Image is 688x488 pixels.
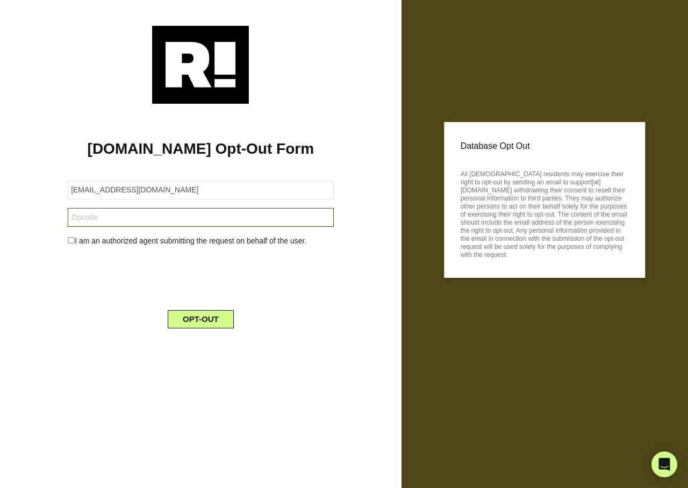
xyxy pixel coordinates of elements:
[68,181,333,199] input: Email Address
[461,167,629,259] p: All [DEMOGRAPHIC_DATA] residents may exercise their right to opt-out by sending an email to suppo...
[651,451,677,477] div: Open Intercom Messenger
[68,208,333,227] input: Zipcode
[168,310,234,328] button: OPT-OUT
[152,26,249,104] img: Retention.com
[461,138,629,154] p: Database Opt Out
[16,140,385,158] h1: [DOMAIN_NAME] Opt-Out Form
[119,255,282,297] iframe: reCAPTCHA
[60,235,341,247] div: I am an authorized agent submitting the request on behalf of the user.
